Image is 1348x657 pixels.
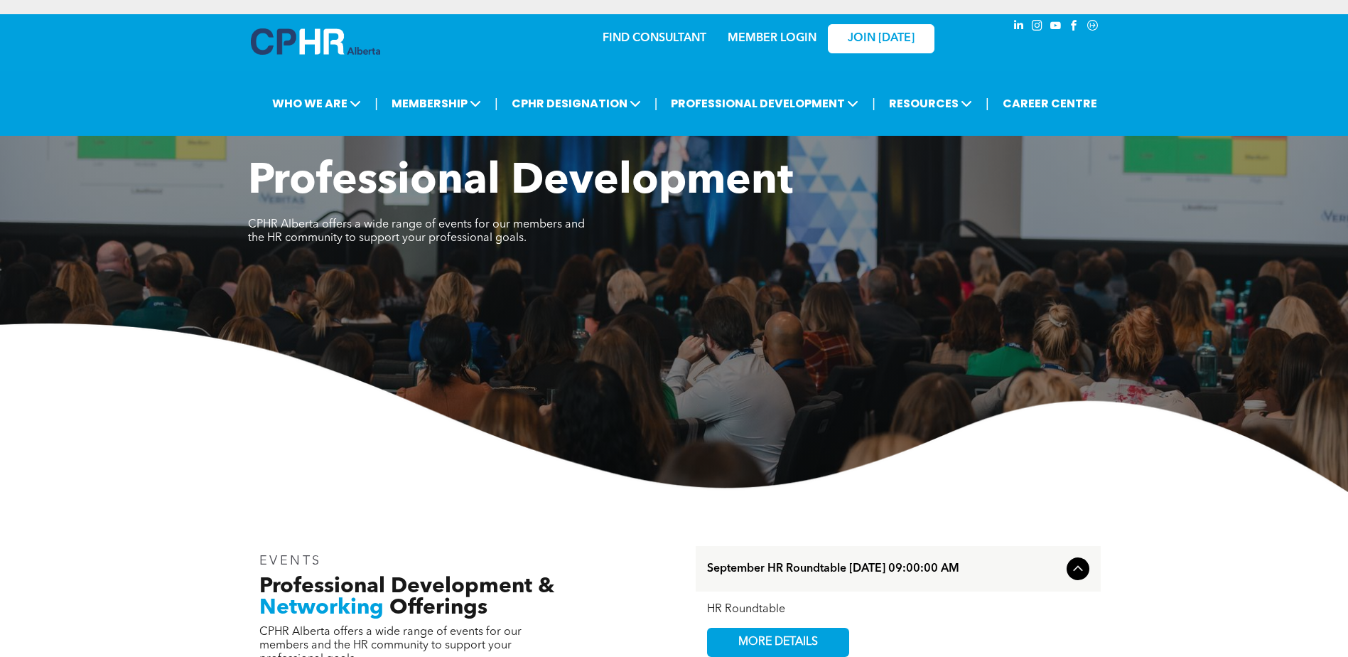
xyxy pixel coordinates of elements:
span: CPHR Alberta offers a wide range of events for our members and the HR community to support your p... [248,219,585,244]
span: JOIN [DATE] [848,32,915,46]
span: Networking [259,597,384,619]
a: facebook [1067,18,1082,37]
li: | [654,89,658,118]
a: CAREER CENTRE [998,90,1101,117]
a: FIND CONSULTANT [603,33,706,44]
span: MORE DETAILS [722,629,834,656]
a: instagram [1030,18,1045,37]
a: linkedin [1011,18,1027,37]
a: Social network [1085,18,1101,37]
li: | [374,89,378,118]
span: MEMBERSHIP [387,90,485,117]
span: WHO WE ARE [268,90,365,117]
span: PROFESSIONAL DEVELOPMENT [667,90,863,117]
a: JOIN [DATE] [828,24,934,53]
li: | [872,89,875,118]
span: Professional Development & [259,576,554,597]
div: HR Roundtable [707,603,1089,616]
a: MORE DETAILS [707,628,849,657]
span: Professional Development [248,161,793,203]
span: Offerings [389,597,487,619]
img: A blue and white logo for cp alberta [251,28,380,55]
li: | [495,89,498,118]
span: CPHR DESIGNATION [507,90,645,117]
li: | [986,89,989,118]
span: EVENTS [259,555,323,567]
span: RESOURCES [885,90,976,117]
a: youtube [1048,18,1064,37]
a: MEMBER LOGIN [728,33,816,44]
span: September HR Roundtable [DATE] 09:00:00 AM [707,562,1061,576]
